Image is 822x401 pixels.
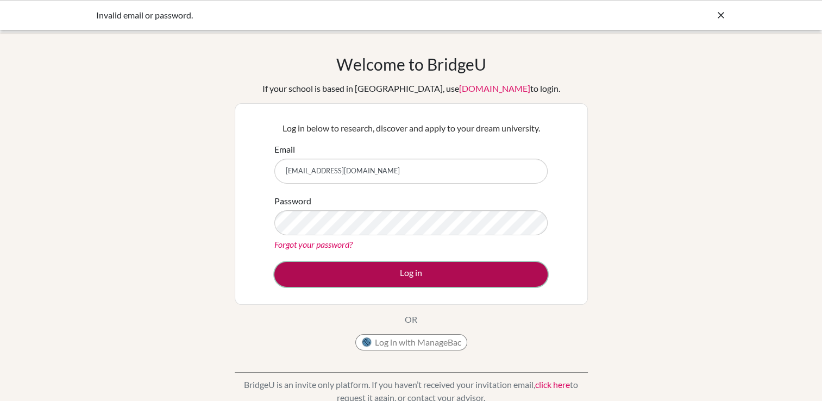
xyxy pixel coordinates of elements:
[405,313,417,326] p: OR
[262,82,560,95] div: If your school is based in [GEOGRAPHIC_DATA], use to login.
[274,143,295,156] label: Email
[459,83,530,93] a: [DOMAIN_NAME]
[274,122,548,135] p: Log in below to research, discover and apply to your dream university.
[336,54,486,74] h1: Welcome to BridgeU
[96,9,563,22] div: Invalid email or password.
[535,379,570,390] a: click here
[274,239,353,249] a: Forgot your password?
[355,334,467,350] button: Log in with ManageBac
[274,195,311,208] label: Password
[274,262,548,287] button: Log in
